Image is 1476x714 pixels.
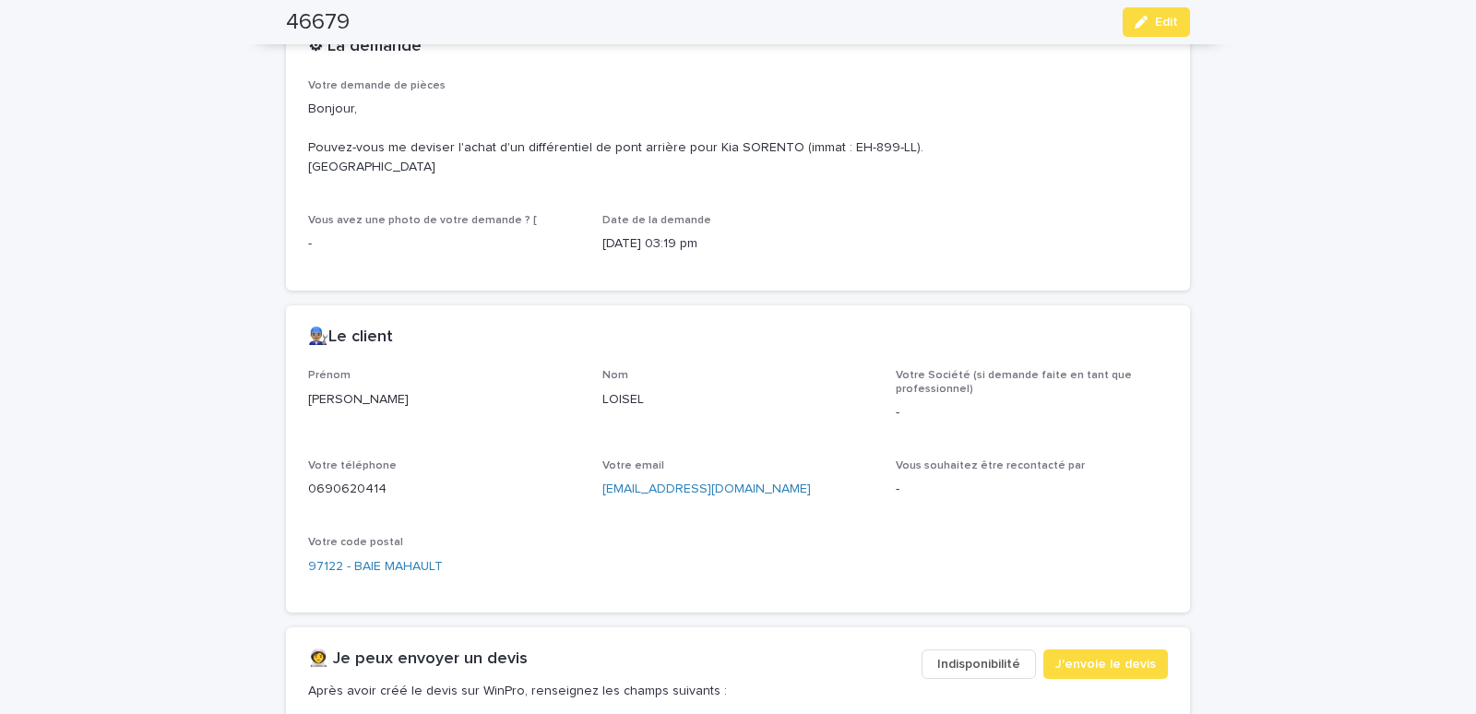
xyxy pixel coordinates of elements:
button: J'envoie le devis [1043,649,1168,679]
p: LOISEL [602,390,875,410]
h2: 👩‍🚀 Je peux envoyer un devis [308,649,528,670]
span: Indisponibilité [937,655,1020,673]
p: Bonjour, Pouvez-vous me deviser l'achat d'un différentiel de pont arrière pour Kia SORENTO (immat... [308,100,1168,176]
a: [EMAIL_ADDRESS][DOMAIN_NAME] [602,482,811,495]
span: Edit [1155,16,1178,29]
p: - [896,403,1168,422]
p: 0690620414 [308,480,580,499]
span: Votre email [602,460,664,471]
span: Nom [602,370,628,381]
button: Indisponibilité [922,649,1036,679]
p: [DATE] 03:19 pm [602,234,875,254]
span: Date de la demande [602,215,711,226]
span: Votre code postal [308,537,403,548]
span: J'envoie le devis [1055,655,1156,673]
p: [PERSON_NAME] [308,390,580,410]
h2: ⚙ La demande [308,37,422,57]
span: Votre demande de pièces [308,80,446,91]
span: Votre téléphone [308,460,397,471]
span: Vous souhaitez être recontacté par [896,460,1085,471]
p: Après avoir créé le devis sur WinPro, renseignez les champs suivants : [308,683,907,699]
h2: 👨🏽‍🔧Le client [308,327,393,348]
p: - [896,480,1168,499]
span: Vous avez une photo de votre demande ? [ [308,215,537,226]
a: 97122 - BAIE MAHAULT [308,557,443,577]
p: - [308,234,580,254]
span: Votre Société (si demande faite en tant que professionnel) [896,370,1132,394]
button: Edit [1123,7,1190,37]
span: Prénom [308,370,351,381]
h2: 46679 [286,9,350,36]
